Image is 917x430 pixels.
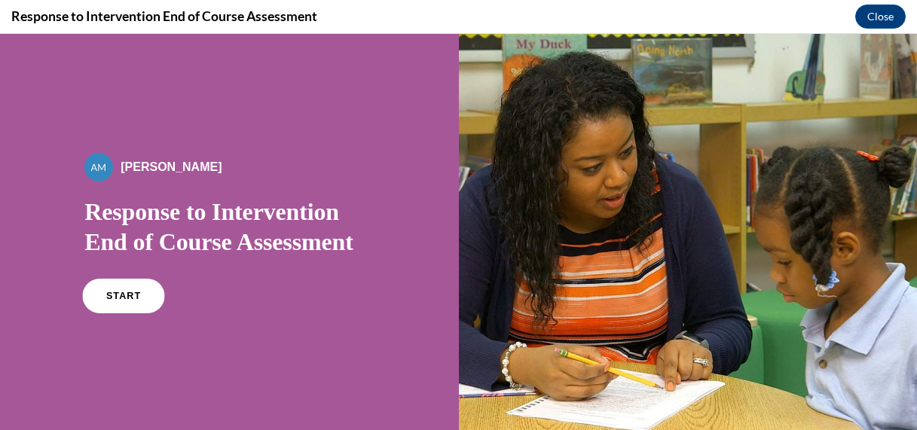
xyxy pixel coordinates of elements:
span: [PERSON_NAME] [121,127,222,139]
h1: Response to Intervention End of Course Assessment [84,163,374,223]
a: START [83,245,165,279]
span: START [106,257,141,268]
h4: Response to Intervention End of Course Assessment [11,7,317,26]
button: Close [855,5,906,29]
